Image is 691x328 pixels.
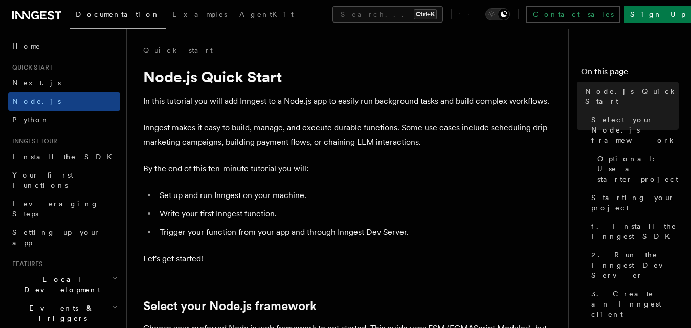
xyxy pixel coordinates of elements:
button: Toggle dark mode [485,8,510,20]
p: Let's get started! [143,252,552,266]
p: By the end of this ten-minute tutorial you will: [143,162,552,176]
span: Events & Triggers [8,303,112,323]
a: Node.js [8,92,120,111]
a: Documentation [70,3,166,29]
p: In this tutorial you will add Inngest to a Node.js app to easily run background tasks and build c... [143,94,552,108]
a: Install the SDK [8,147,120,166]
span: Local Development [8,274,112,295]
span: Next.js [12,79,61,87]
span: Node.js Quick Start [585,86,679,106]
span: Leveraging Steps [12,200,99,218]
span: AgentKit [239,10,294,18]
p: Inngest makes it easy to build, manage, and execute durable functions. Some use cases include sch... [143,121,552,149]
a: Examples [166,3,233,28]
a: Python [8,111,120,129]
a: AgentKit [233,3,300,28]
a: Leveraging Steps [8,194,120,223]
span: 2. Run the Inngest Dev Server [591,250,679,280]
a: Optional: Use a starter project [593,149,679,188]
a: Home [8,37,120,55]
a: Select your Node.js framework [587,111,679,149]
span: Node.js [12,97,61,105]
span: 1. Install the Inngest SDK [591,221,679,242]
span: Quick start [8,63,53,72]
a: 1. Install the Inngest SDK [587,217,679,246]
a: 2. Run the Inngest Dev Server [587,246,679,285]
span: Setting up your app [12,228,100,247]
span: Starting your project [591,192,679,213]
span: Documentation [76,10,160,18]
a: Setting up your app [8,223,120,252]
span: Home [12,41,41,51]
li: Write your first Inngest function. [157,207,552,221]
a: Next.js [8,74,120,92]
a: 3. Create an Inngest client [587,285,679,323]
button: Events & Triggers [8,299,120,327]
span: 3. Create an Inngest client [591,289,679,319]
a: Your first Functions [8,166,120,194]
span: Python [12,116,50,124]
li: Set up and run Inngest on your machine. [157,188,552,203]
kbd: Ctrl+K [414,9,437,19]
a: Starting your project [587,188,679,217]
a: Node.js Quick Start [581,82,679,111]
span: Features [8,260,42,268]
span: Select your Node.js framework [591,115,679,145]
span: Optional: Use a starter project [597,154,679,184]
span: Your first Functions [12,171,73,189]
h1: Node.js Quick Start [143,68,552,86]
li: Trigger your function from your app and through Inngest Dev Server. [157,225,552,239]
a: Select your Node.js framework [143,299,317,313]
span: Inngest tour [8,137,57,145]
h4: On this page [581,65,679,82]
button: Local Development [8,270,120,299]
span: Examples [172,10,227,18]
a: Quick start [143,45,213,55]
a: Contact sales [526,6,620,23]
button: Search...Ctrl+K [332,6,443,23]
span: Install the SDK [12,152,118,161]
